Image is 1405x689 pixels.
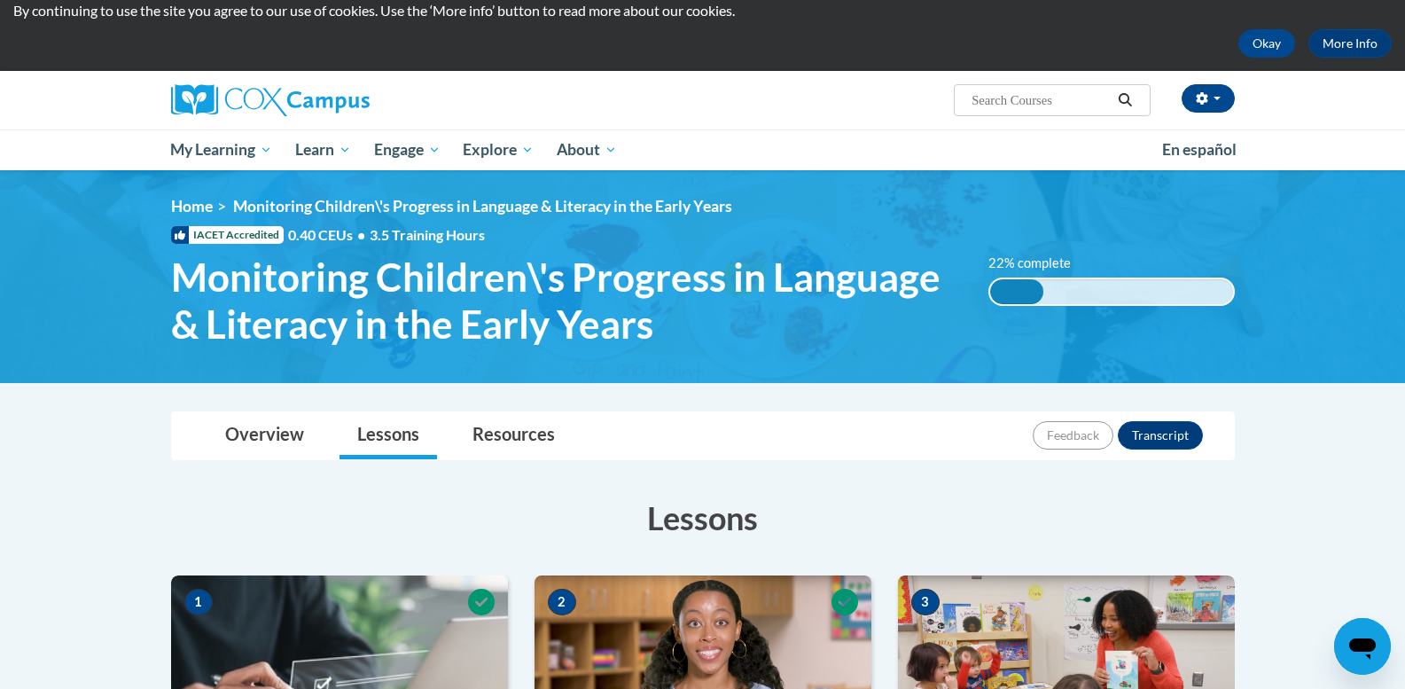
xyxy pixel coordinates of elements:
[463,139,534,161] span: Explore
[171,84,370,116] img: Cox Campus
[340,412,437,459] a: Lessons
[451,129,545,170] a: Explore
[1334,618,1391,675] iframe: Button to launch messaging window
[160,129,285,170] a: My Learning
[455,412,573,459] a: Resources
[171,226,284,244] span: IACET Accredited
[1308,29,1392,58] a: More Info
[1238,29,1295,58] button: Okay
[171,84,508,116] a: Cox Campus
[170,139,272,161] span: My Learning
[284,129,363,170] a: Learn
[1033,421,1113,450] button: Feedback
[184,589,213,615] span: 1
[171,496,1235,540] h3: Lessons
[171,254,963,348] span: Monitoring Children\'s Progress in Language & Literacy in the Early Years
[970,90,1112,111] input: Search Courses
[1118,421,1203,450] button: Transcript
[144,129,1261,170] div: Main menu
[1162,140,1237,159] span: En español
[1112,90,1138,111] button: Search
[990,279,1043,304] div: 22% complete
[911,589,940,615] span: 3
[207,412,322,459] a: Overview
[295,139,351,161] span: Learn
[557,139,617,161] span: About
[288,225,370,245] span: 0.40 CEUs
[357,226,365,243] span: •
[363,129,452,170] a: Engage
[548,589,576,615] span: 2
[13,1,1392,20] p: By continuing to use the site you agree to our use of cookies. Use the ‘More info’ button to read...
[233,197,732,215] span: Monitoring Children\'s Progress in Language & Literacy in the Early Years
[374,139,441,161] span: Engage
[370,226,485,243] span: 3.5 Training Hours
[1151,131,1248,168] a: En español
[988,254,1090,273] label: 22% complete
[1182,84,1235,113] button: Account Settings
[171,197,213,215] a: Home
[545,129,628,170] a: About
